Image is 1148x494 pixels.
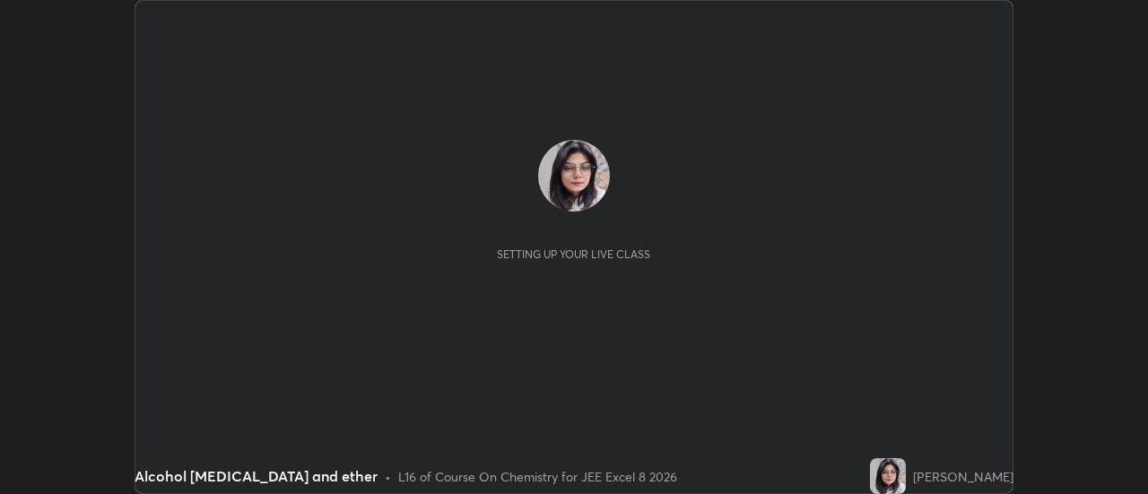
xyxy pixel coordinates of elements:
[398,467,677,486] div: L16 of Course On Chemistry for JEE Excel 8 2026
[538,140,610,212] img: e1dd08db89924fdf9fb4dedfba36421f.jpg
[497,247,650,261] div: Setting up your live class
[870,458,906,494] img: e1dd08db89924fdf9fb4dedfba36421f.jpg
[913,467,1013,486] div: [PERSON_NAME]
[385,467,391,486] div: •
[135,465,378,487] div: Alcohol [MEDICAL_DATA] and ether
